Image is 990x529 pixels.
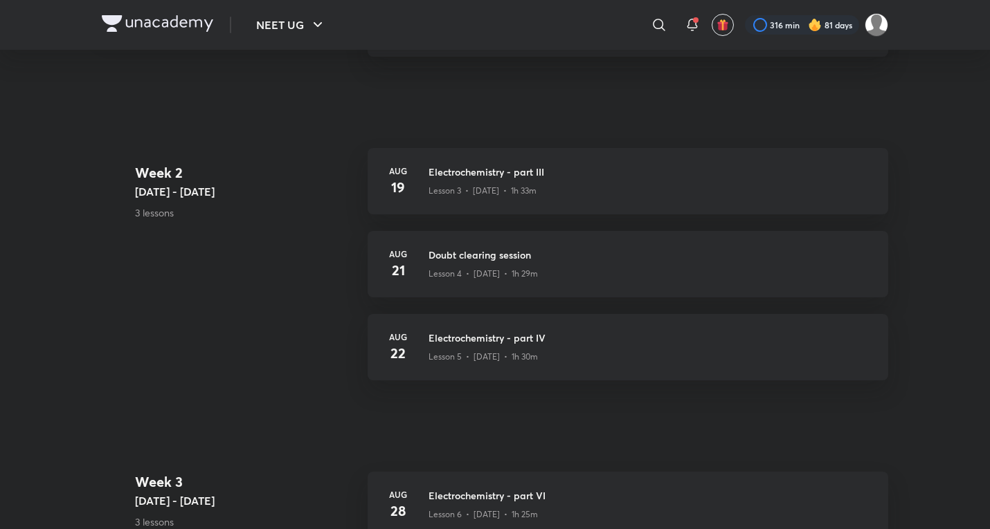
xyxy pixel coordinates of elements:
p: 3 lessons [135,514,357,529]
button: NEET UG [248,11,334,39]
h6: Aug [384,331,412,343]
h3: Doubt clearing session [429,248,872,262]
p: Lesson 6 • [DATE] • 1h 25m [429,508,538,521]
h4: 28 [384,501,412,521]
h4: Week 3 [135,472,357,492]
p: 3 lessons [135,205,357,220]
img: Kushagra Singh [865,13,888,37]
a: Aug19Electrochemistry - part IIILesson 3 • [DATE] • 1h 33m [368,148,888,231]
h4: Week 2 [135,163,357,183]
h6: Aug [384,248,412,260]
h6: Aug [384,165,412,177]
p: Lesson 4 • [DATE] • 1h 29m [429,268,538,280]
h4: 21 [384,260,412,281]
img: avatar [717,19,729,31]
h5: [DATE] - [DATE] [135,492,357,509]
a: Company Logo [102,15,213,35]
a: Aug22Electrochemistry - part IVLesson 5 • [DATE] • 1h 30m [368,314,888,397]
p: Lesson 5 • [DATE] • 1h 30m [429,351,538,363]
img: streak [808,18,822,32]
h4: 19 [384,177,412,198]
h6: Aug [384,488,412,501]
h5: [DATE] - [DATE] [135,183,357,200]
button: avatar [712,14,734,36]
p: Lesson 3 • [DATE] • 1h 33m [429,185,537,197]
a: Aug21Doubt clearing sessionLesson 4 • [DATE] • 1h 29m [368,231,888,314]
h3: Electrochemistry - part III [429,165,872,179]
img: Company Logo [102,15,213,32]
h3: Electrochemistry - part IV [429,331,872,345]
h4: 22 [384,343,412,364]
h3: Electrochemistry - part VI [429,488,872,503]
